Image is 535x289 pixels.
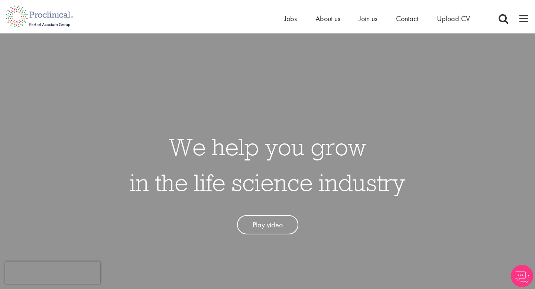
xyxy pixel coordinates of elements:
a: Join us [359,14,377,23]
h1: We help you grow in the life science industry [130,129,405,200]
img: Chatbot [511,265,533,287]
a: About us [315,14,340,23]
a: Jobs [284,14,297,23]
a: Upload CV [437,14,470,23]
a: Contact [396,14,418,23]
a: Play video [237,215,298,235]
